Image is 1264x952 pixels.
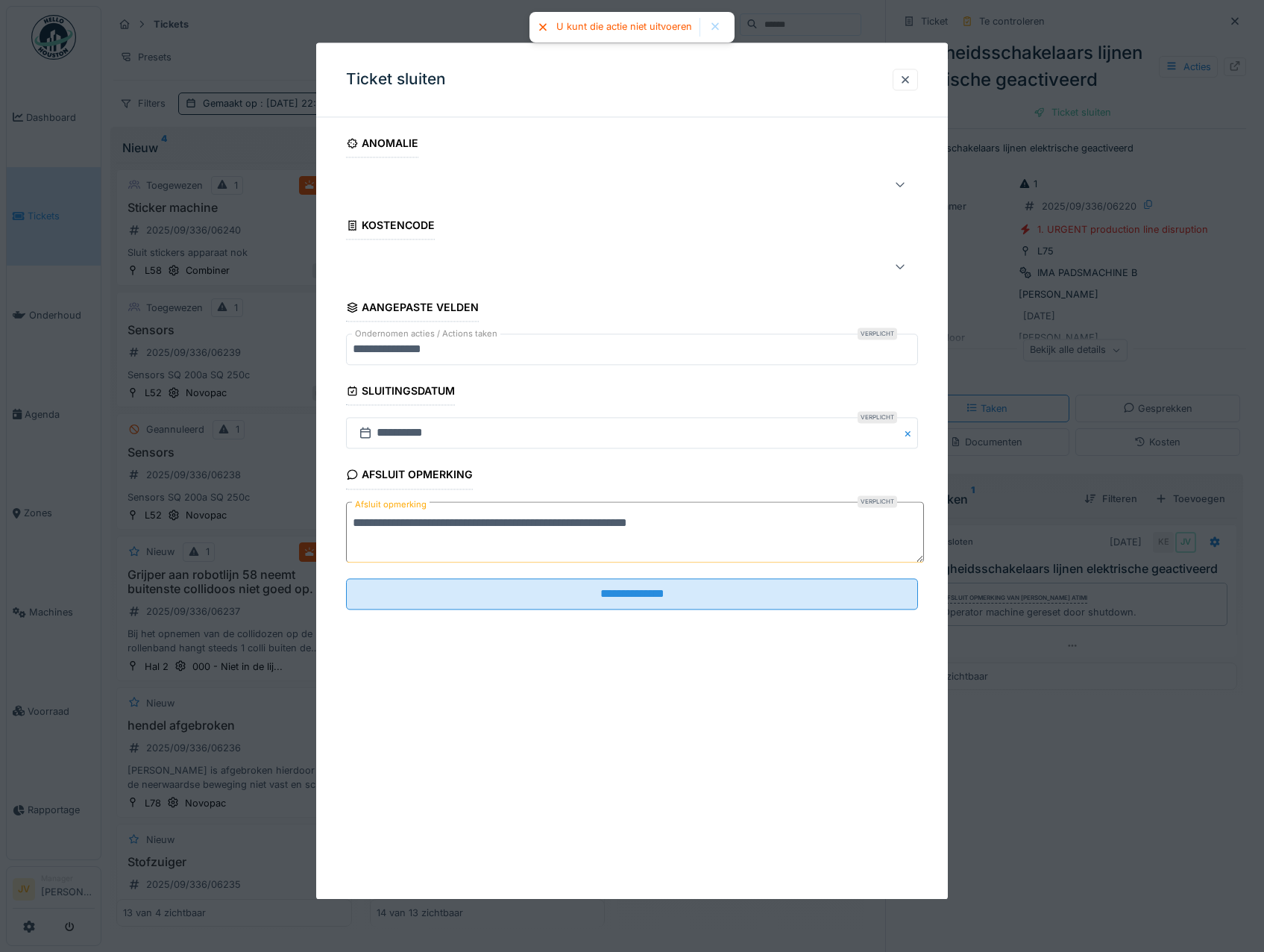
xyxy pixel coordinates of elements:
div: Verplicht [858,495,897,507]
div: Anomalie [346,132,419,157]
label: Afsluit opmerking [352,495,430,514]
div: Aangepaste velden [346,297,479,322]
div: Afsluit opmerking [346,464,474,489]
div: Verplicht [858,412,897,424]
h3: Ticket sluiten [346,70,446,89]
div: Kostencode [346,215,436,240]
button: Close [902,418,918,449]
div: Verplicht [858,328,897,340]
div: Sluitingsdatum [346,381,456,406]
div: U kunt die actie niet uitvoeren [556,21,692,34]
label: Ondernomen acties / Actions taken [352,328,500,341]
